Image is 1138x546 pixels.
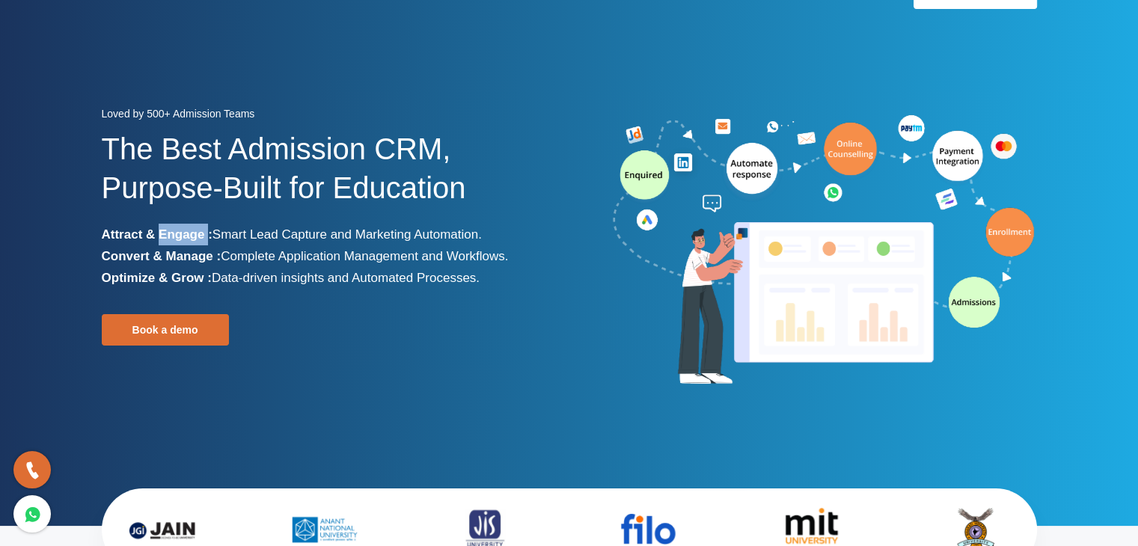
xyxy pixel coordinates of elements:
[102,271,212,285] b: Optimize & Grow :
[102,249,221,263] b: Convert & Manage :
[221,249,508,263] span: Complete Application Management and Workflows.
[102,103,558,129] div: Loved by 500+ Admission Teams
[102,129,558,224] h1: The Best Admission CRM, Purpose-Built for Education
[102,227,212,242] b: Attract & Engage :
[611,111,1037,390] img: admission-software-home-page-header
[102,314,229,346] a: Book a demo
[212,271,480,285] span: Data-driven insights and Automated Processes.
[212,227,482,242] span: Smart Lead Capture and Marketing Automation.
